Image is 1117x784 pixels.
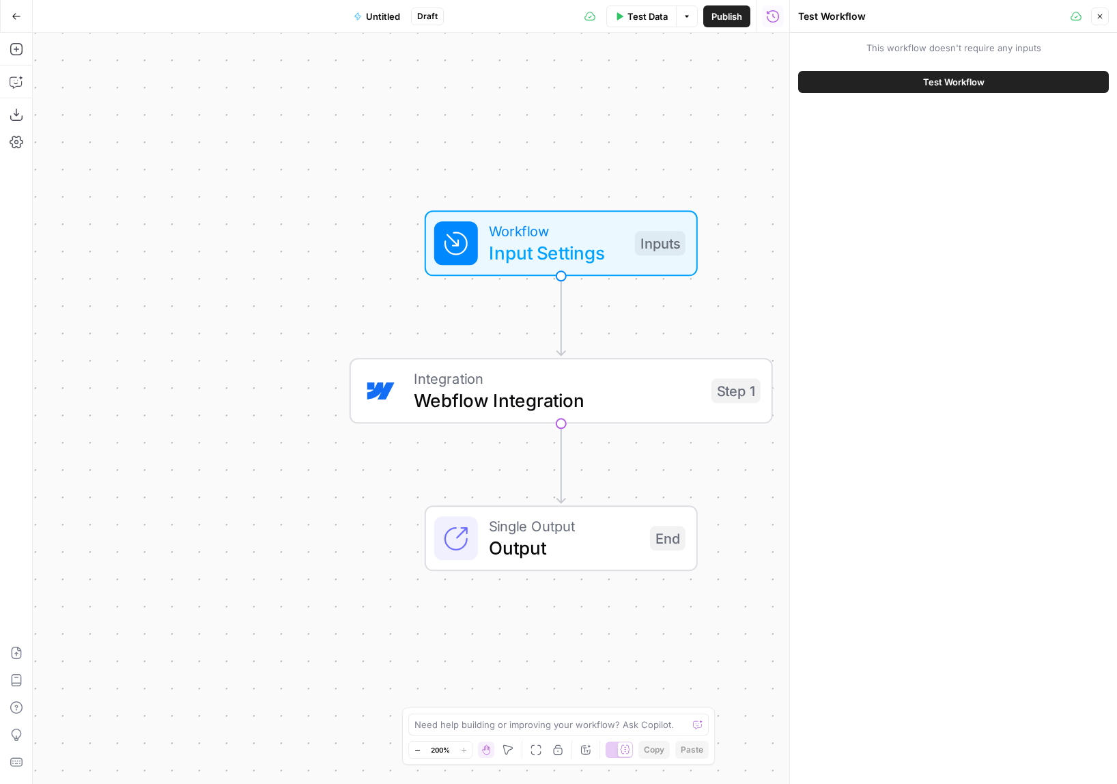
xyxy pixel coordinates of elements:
[798,41,1109,55] span: This workflow doesn't require any inputs
[489,239,624,266] span: Input Settings
[644,744,664,756] span: Copy
[627,10,668,23] span: Test Data
[489,220,624,242] span: Workflow
[350,358,773,423] div: IntegrationWebflow IntegrationStep 1
[366,10,400,23] span: Untitled
[711,378,761,403] div: Step 1
[711,10,742,23] span: Publish
[367,377,395,404] img: webflow-icon.webp
[414,367,701,389] span: Integration
[638,741,670,759] button: Copy
[350,210,773,276] div: WorkflowInput SettingsInputs
[557,276,565,355] g: Edge from start to step_1
[798,71,1109,93] button: Test Workflow
[489,534,639,561] span: Output
[431,744,450,755] span: 200%
[345,5,408,27] button: Untitled
[635,231,685,255] div: Inputs
[703,5,750,27] button: Publish
[681,744,703,756] span: Paste
[414,387,701,414] span: Webflow Integration
[350,505,773,571] div: Single OutputOutputEnd
[606,5,676,27] button: Test Data
[489,515,639,537] span: Single Output
[417,10,438,23] span: Draft
[557,423,565,503] g: Edge from step_1 to end
[650,526,685,550] div: End
[675,741,709,759] button: Paste
[923,75,985,89] span: Test Workflow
